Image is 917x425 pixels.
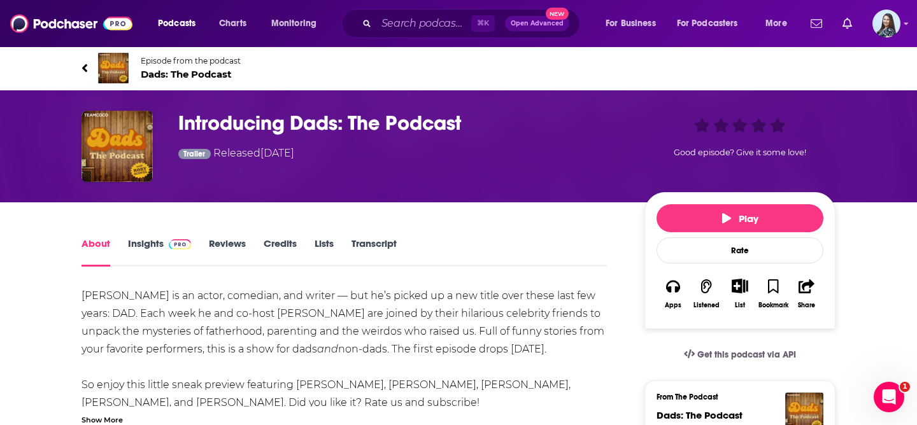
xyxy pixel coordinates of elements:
a: Charts [211,13,254,34]
span: For Business [606,15,656,32]
a: Lists [315,237,334,267]
span: New [546,8,569,20]
span: More [765,15,787,32]
iframe: Intercom live chat [874,382,904,412]
h1: Introducing Dads: The Podcast [178,111,624,136]
div: Rate [657,237,823,263]
a: Transcript [352,237,397,267]
div: [PERSON_NAME] is an actor, comedian, and writer — but he’s picked up a new title over these last ... [82,287,607,412]
div: Bookmark [758,302,788,309]
a: Dads: The PodcastEpisode from the podcastDads: The Podcast [82,53,835,83]
span: ⌘ K [471,15,495,32]
button: Play [657,204,823,232]
a: Credits [264,237,297,267]
span: Monitoring [271,15,316,32]
a: InsightsPodchaser Pro [128,237,191,267]
button: open menu [262,13,333,34]
button: Listened [690,270,723,317]
span: Play [722,212,758,225]
button: Show profile menu [872,10,900,38]
button: open menu [597,13,672,34]
a: Dads: The Podcast [657,409,743,421]
span: Good episode? Give it some love! [674,148,806,157]
a: Reviews [209,237,246,267]
button: Apps [657,270,690,317]
span: 1 [900,382,910,392]
img: Dads: The Podcast [98,53,129,83]
span: Open Advanced [511,20,564,27]
div: Apps [665,302,681,309]
em: and [317,343,338,355]
img: Podchaser - Follow, Share and Rate Podcasts [10,11,132,36]
div: Listened [693,302,720,309]
span: Charts [219,15,246,32]
button: open menu [757,13,803,34]
button: Open AdvancedNew [505,16,569,31]
span: Logged in as brookefortierpr [872,10,900,38]
button: Bookmark [757,270,790,317]
span: Dads: The Podcast [141,68,241,80]
span: Episode from the podcast [141,56,241,66]
button: open menu [149,13,212,34]
img: User Profile [872,10,900,38]
div: Search podcasts, credits, & more... [353,9,592,38]
a: Show notifications dropdown [837,13,857,34]
img: Introducing Dads: The Podcast [82,111,153,182]
span: Trailer [183,150,205,158]
input: Search podcasts, credits, & more... [376,13,471,34]
div: Share [798,302,815,309]
img: Podchaser Pro [169,239,191,249]
span: For Podcasters [677,15,738,32]
span: Podcasts [158,15,195,32]
button: Share [790,270,823,317]
a: Show notifications dropdown [806,13,827,34]
button: open menu [669,13,757,34]
div: List [735,301,745,309]
h3: From The Podcast [657,393,813,401]
a: About [82,237,110,267]
div: Show More ButtonList [723,270,757,317]
div: Released [DATE] [178,146,294,163]
button: Show More Button [727,279,753,293]
span: Get this podcast via API [697,349,796,360]
a: Get this podcast via API [674,339,806,370]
